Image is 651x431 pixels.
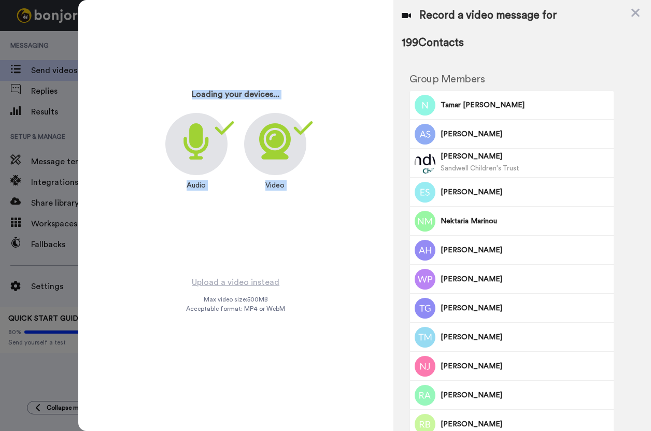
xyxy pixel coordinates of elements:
h3: Loading your devices... [192,90,279,99]
img: Image of Tomasz Makarucha [415,327,435,348]
span: [PERSON_NAME] [441,419,610,429]
span: Max video size: 500 MB [204,295,268,304]
img: Image of Edwin Stevenson [415,182,435,203]
img: Image of Nicola Jenkin [415,356,435,377]
span: [PERSON_NAME] [441,303,610,313]
button: Upload a video instead [189,276,282,289]
img: Image of Omar Alsholi [415,124,435,145]
span: Sandwell Children's Trust [441,165,519,171]
span: [PERSON_NAME] [441,245,610,255]
img: Image of Rita Adam [415,385,435,406]
img: Image of Nektaria Marinou [415,211,435,232]
img: Image of William Phillips [415,269,435,290]
span: [PERSON_NAME] [441,390,610,400]
span: [PERSON_NAME] [441,274,610,284]
img: Image of Abdul Husen [415,240,435,261]
div: Audio [181,175,211,196]
span: [PERSON_NAME] [441,129,610,139]
span: [PERSON_NAME] [441,151,610,162]
span: [PERSON_NAME] [441,332,610,342]
span: Nektaria Marinou [441,216,610,226]
img: Image of Andrew Szczepanski [415,153,435,174]
span: [PERSON_NAME] [441,361,610,371]
span: Acceptable format: MP4 or WebM [186,305,285,313]
div: Video [260,175,290,196]
img: Image of Tamar Nikki Wpalmer [415,95,435,116]
img: Image of Tracy Ann Graham [415,298,435,319]
span: Tamar [PERSON_NAME] [441,100,610,110]
h2: Group Members [409,74,614,85]
span: [PERSON_NAME] [441,187,610,197]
